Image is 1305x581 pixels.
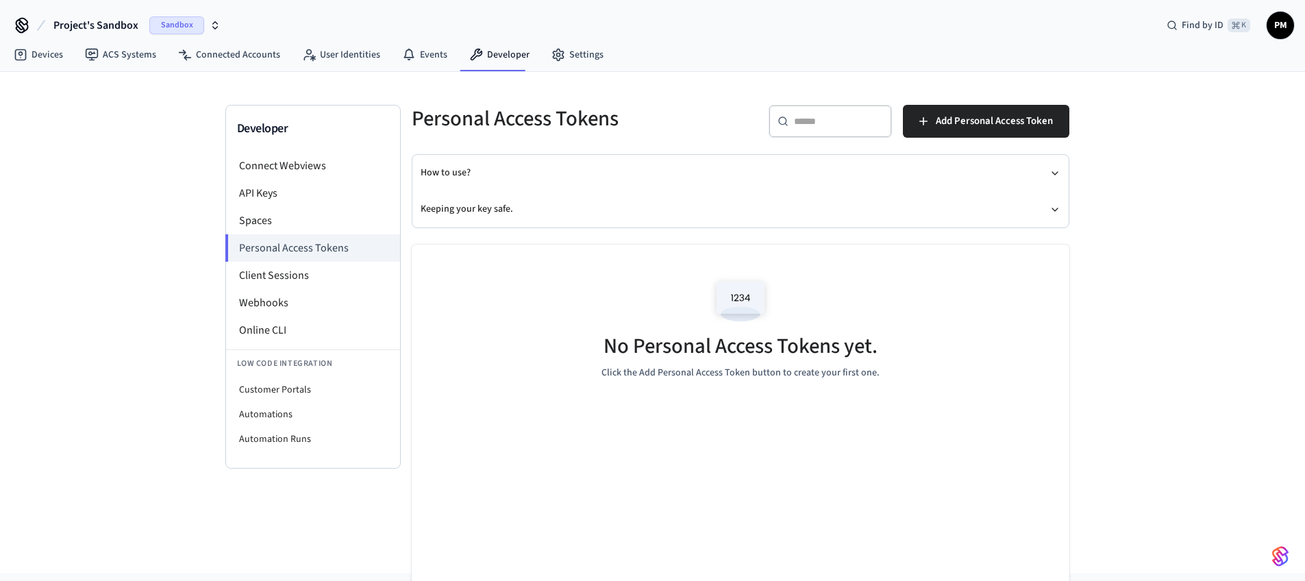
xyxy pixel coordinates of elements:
[1228,18,1250,32] span: ⌘ K
[710,272,771,330] img: Access Codes Empty State
[237,119,389,138] h3: Developer
[421,155,1060,191] button: How to use?
[391,42,458,67] a: Events
[1156,13,1261,38] div: Find by ID⌘ K
[226,349,400,378] li: Low Code Integration
[1268,13,1293,38] span: PM
[226,289,400,317] li: Webhooks
[226,152,400,180] li: Connect Webviews
[936,112,1053,130] span: Add Personal Access Token
[540,42,614,67] a: Settings
[601,366,880,380] p: Click the Add Personal Access Token button to create your first one.
[458,42,540,67] a: Developer
[226,378,400,402] li: Customer Portals
[1267,12,1294,39] button: PM
[291,42,391,67] a: User Identities
[604,332,878,360] h5: No Personal Access Tokens yet.
[226,207,400,234] li: Spaces
[903,105,1069,138] button: Add Personal Access Token
[226,402,400,427] li: Automations
[226,317,400,344] li: Online CLI
[167,42,291,67] a: Connected Accounts
[3,42,74,67] a: Devices
[226,427,400,452] li: Automation Runs
[412,105,732,133] h5: Personal Access Tokens
[1272,545,1289,567] img: SeamLogoGradient.69752ec5.svg
[226,180,400,207] li: API Keys
[149,16,204,34] span: Sandbox
[226,262,400,289] li: Client Sessions
[421,191,1060,227] button: Keeping your key safe.
[74,42,167,67] a: ACS Systems
[225,234,400,262] li: Personal Access Tokens
[1182,18,1223,32] span: Find by ID
[53,17,138,34] span: Project's Sandbox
